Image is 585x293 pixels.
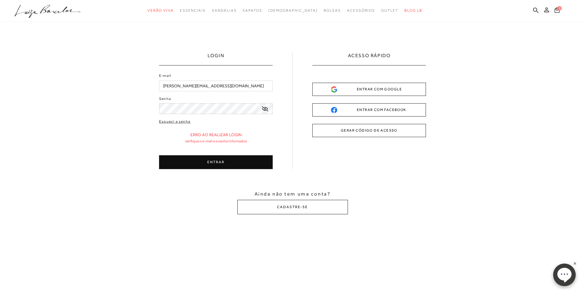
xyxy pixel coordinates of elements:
[185,139,247,143] p: Verifique o e-mail e a senha informados
[347,5,375,16] a: categoryNavScreenReaderText
[557,6,562,10] span: 0
[331,86,407,93] div: ENTRAR COM GOOGLE
[404,8,422,13] span: BLOG LB
[262,106,268,111] a: exibir senha
[347,8,375,13] span: Acessórios
[180,5,206,16] a: categoryNavScreenReaderText
[159,81,273,91] input: E-mail
[324,5,341,16] a: categoryNavScreenReaderText
[159,155,273,169] button: ENTRAR
[159,119,190,125] a: Esqueci a senha
[180,8,206,13] span: Essenciais
[348,52,391,65] h2: ACESSO RÁPIDO
[190,132,242,137] p: Erro ao realizar login
[324,8,341,13] span: Bolsas
[381,5,398,16] a: categoryNavScreenReaderText
[147,8,174,13] span: Verão Viva
[312,103,426,117] button: ENTRAR COM FACEBOOK
[208,52,224,65] h1: LOGIN
[255,191,330,197] span: Ainda não tem uma conta?
[268,8,318,13] span: [DEMOGRAPHIC_DATA]
[159,96,171,102] label: Senha
[312,124,426,137] button: GERAR CÓDIGO DE ACESSO
[212,8,236,13] span: Sandálias
[212,5,236,16] a: categoryNavScreenReaderText
[312,83,426,96] button: ENTRAR COM GOOGLE
[159,73,171,79] label: E-mail
[147,5,174,16] a: categoryNavScreenReaderText
[381,8,398,13] span: Outlet
[243,5,262,16] a: categoryNavScreenReaderText
[237,200,348,214] button: CADASTRE-SE
[243,8,262,13] span: Sapatos
[553,7,561,15] button: 0
[404,5,422,16] a: BLOG LB
[268,5,318,16] a: noSubCategoriesText
[331,107,407,113] div: ENTRAR COM FACEBOOK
